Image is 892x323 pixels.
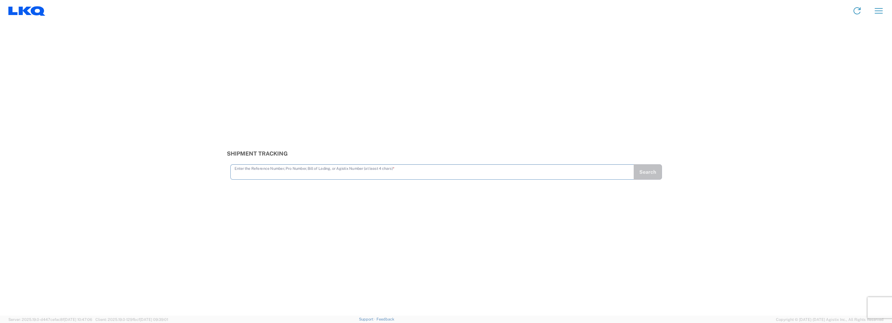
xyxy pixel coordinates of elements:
[95,317,168,322] span: Client: 2025.19.0-129fbcf
[227,150,666,157] h3: Shipment Tracking
[140,317,168,322] span: [DATE] 09:39:01
[376,317,394,321] a: Feedback
[776,316,884,323] span: Copyright © [DATE]-[DATE] Agistix Inc., All Rights Reserved
[64,317,92,322] span: [DATE] 10:47:06
[8,317,92,322] span: Server: 2025.19.0-d447cefac8f
[359,317,376,321] a: Support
